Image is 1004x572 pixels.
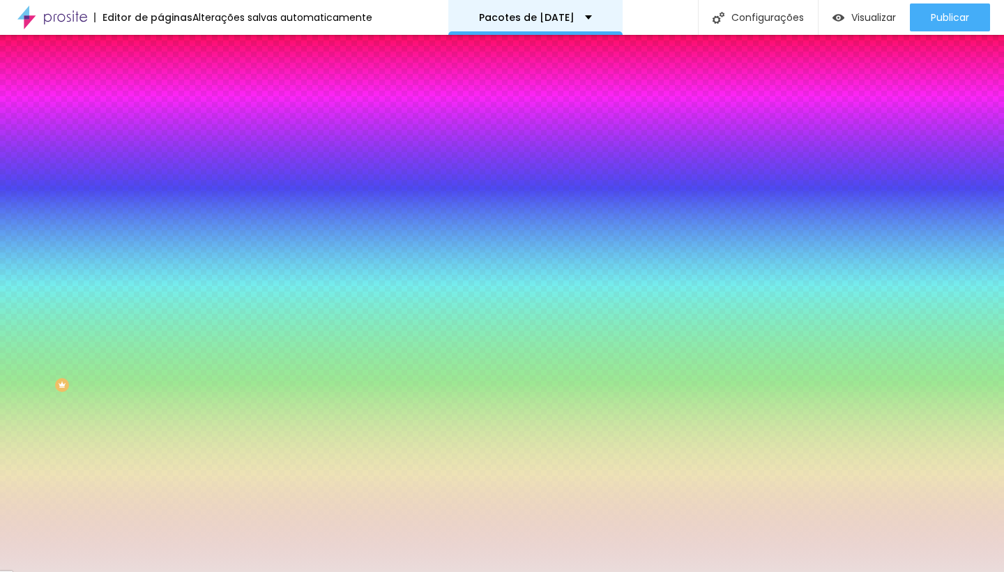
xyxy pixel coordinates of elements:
[910,3,990,31] button: Publicar
[192,13,372,22] div: Alterações salvas automaticamente
[819,3,910,31] button: Visualizar
[851,12,896,23] span: Visualizar
[832,12,844,24] img: view-1.svg
[931,12,969,23] span: Publicar
[94,13,192,22] div: Editor de páginas
[713,12,724,24] img: Icone
[479,13,575,22] p: Pacotes de [DATE]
